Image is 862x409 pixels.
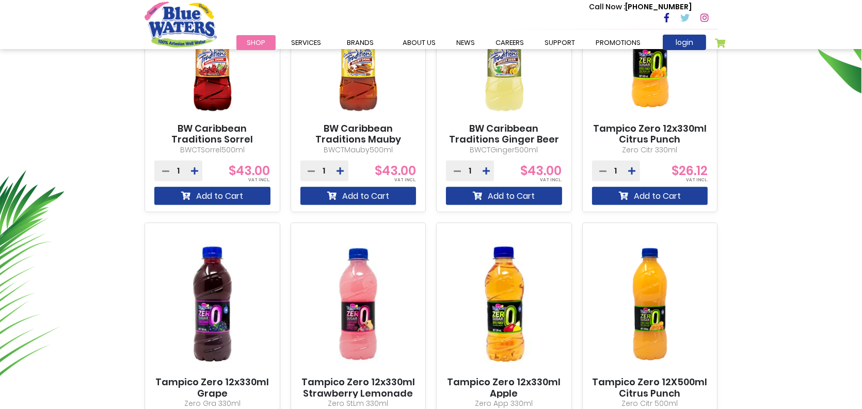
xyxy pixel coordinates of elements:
[592,187,708,205] button: Add to Cart
[154,232,270,377] img: Tampico Zero 12x330ml Grape
[663,35,706,50] a: login
[300,187,417,205] button: Add to Cart
[375,162,416,179] span: $43.00
[446,398,562,409] p: Zero App 330ml
[446,123,562,156] a: BW Caribbean Traditions Ginger Beer 12x500ml
[585,35,651,50] a: Promotions
[247,38,265,48] span: Shop
[485,35,534,50] a: careers
[592,145,708,155] p: Zero Citr 330ml
[300,123,417,156] a: BW Caribbean Traditions Mauby 12x500ml
[300,376,417,399] a: Tampico Zero 12x330ml Strawberry Lemonade
[145,2,217,47] a: store logo
[446,145,562,155] p: BWCTGinger500ml
[592,123,708,145] a: Tampico Zero 12x330ml Citrus Punch
[521,162,562,179] span: $43.00
[291,38,321,48] span: Services
[589,2,625,12] span: Call Now :
[589,2,692,12] p: [PHONE_NUMBER]
[154,145,270,155] p: BWCTSorrel500ml
[229,162,270,179] span: $43.00
[534,35,585,50] a: support
[446,376,562,399] a: Tampico Zero 12x330ml Apple
[672,162,708,179] span: $26.12
[446,187,562,205] button: Add to Cart
[154,123,270,156] a: BW Caribbean Traditions Sorrel 12x500ml
[347,38,374,48] span: Brands
[392,35,446,50] a: about us
[300,145,417,155] p: BWCTMauby500ml
[446,232,562,377] img: Tampico Zero 12x330ml Apple
[592,376,708,399] a: Tampico Zero 12X500ml Citrus Punch
[300,232,417,377] img: Tampico Zero 12x330ml Strawberry Lemonade
[592,398,708,409] p: Zero Citr 500ml
[154,376,270,399] a: Tampico Zero 12x330ml Grape
[446,35,485,50] a: News
[300,398,417,409] p: Zero StLm 330ml
[592,232,708,377] img: Tampico Zero 12X500ml Citrus Punch
[154,187,270,205] button: Add to Cart
[154,398,270,409] p: Zero Gra 330ml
